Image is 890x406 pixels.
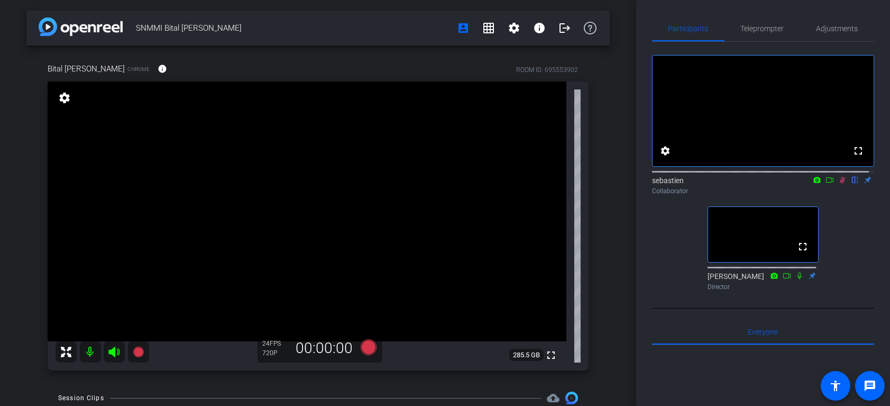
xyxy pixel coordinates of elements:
span: 285.5 GB [509,349,544,362]
div: Director [708,282,819,292]
div: Collaborator [652,186,874,196]
mat-icon: fullscreen [796,240,809,253]
mat-icon: fullscreen [545,349,557,362]
mat-icon: accessibility [829,380,842,392]
div: [PERSON_NAME] [708,271,819,292]
span: Chrome [127,65,150,73]
div: 24 [263,339,289,348]
span: Participants [668,25,709,32]
img: Session clips [565,392,578,404]
div: sebastien [652,175,874,196]
div: 00:00:00 [289,339,360,357]
span: Teleprompter [741,25,784,32]
mat-icon: cloud_upload [547,392,559,404]
mat-icon: settings [508,22,520,34]
mat-icon: flip [849,175,861,184]
div: Session Clips [58,393,104,403]
img: app-logo [39,17,123,36]
mat-icon: fullscreen [852,145,865,157]
mat-icon: logout [558,22,571,34]
span: Bital [PERSON_NAME] [48,63,125,75]
span: Destinations for your clips [547,392,559,404]
mat-icon: account_box [457,22,470,34]
mat-icon: message [864,380,876,392]
span: Adjustments [816,25,858,32]
span: FPS [270,340,281,347]
div: 720P [263,349,289,357]
span: SNMMI Bital [PERSON_NAME] [136,17,451,39]
mat-icon: info [158,64,167,74]
mat-icon: settings [57,92,72,104]
mat-icon: grid_on [482,22,495,34]
span: Everyone [748,328,778,336]
mat-icon: info [533,22,546,34]
mat-icon: settings [659,145,672,157]
div: ROOM ID: 695553902 [516,65,578,75]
